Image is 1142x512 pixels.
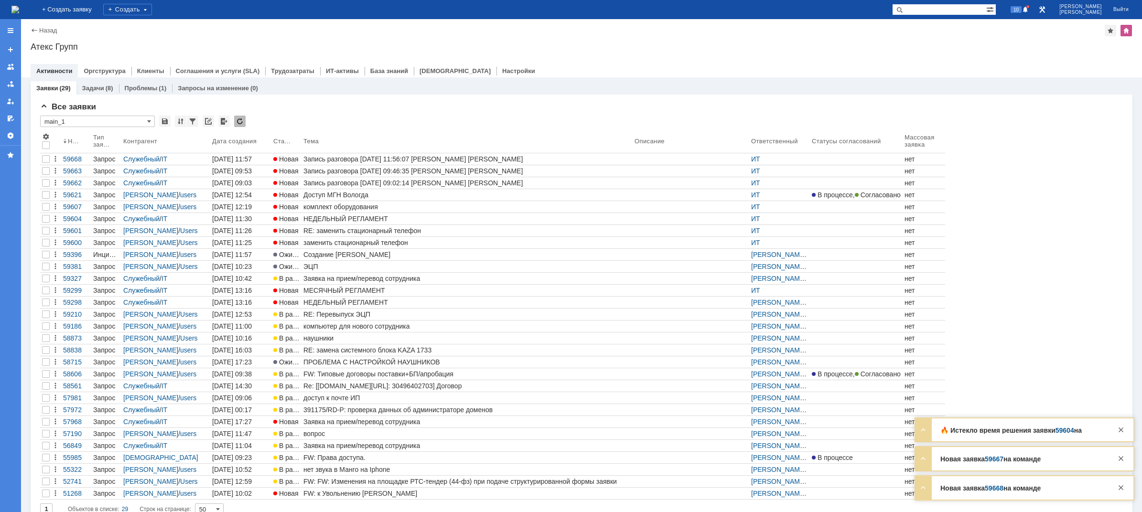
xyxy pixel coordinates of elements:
[1120,25,1132,36] div: Изменить домашнюю страницу
[123,227,178,235] a: [PERSON_NAME]
[302,273,633,284] a: Заявка на прием/перевод сотрудника
[123,155,160,163] a: Служебный
[303,275,631,282] div: Заявка на прием/перевод сотрудника
[212,239,252,246] div: [DATE] 11:25
[180,227,198,235] a: Users
[210,297,271,308] a: [DATE] 13:16
[302,261,633,272] a: ЭЦП
[271,297,302,308] a: Новая
[93,299,119,306] div: Запрос на обслуживание
[271,153,302,165] a: Новая
[905,167,943,175] div: нет
[61,297,91,308] a: 59298
[302,297,633,308] a: НЕДЕЛЬНЫЙ РЕГЛАМЕНТ
[91,131,121,153] th: Тип заявки
[93,203,119,211] div: Запрос на обслуживание
[810,189,903,201] a: В процессе,Согласовано
[68,138,82,145] div: Номер
[751,334,807,342] a: [PERSON_NAME]
[903,177,945,189] a: нет
[36,67,72,75] a: Активности
[751,203,760,211] a: ИТ
[905,287,943,294] div: нет
[61,320,91,332] a: 59186
[180,263,198,270] a: Users
[303,191,631,199] div: Доступ МГН Вологда
[905,239,943,246] div: нет
[162,179,167,187] a: IT
[180,310,198,318] a: Users
[273,239,299,246] span: Новая
[63,179,89,187] div: 59662
[303,334,631,342] div: наушники
[271,249,302,260] a: Ожидает ответа контрагента
[162,287,167,294] a: IT
[273,215,299,223] span: Новая
[61,309,91,320] a: 59210
[273,191,299,199] span: Новая
[751,215,760,223] a: ИТ
[210,131,271,153] th: Дата создания
[210,320,271,332] a: [DATE] 11:00
[302,320,633,332] a: компьютер для нового сотрудника
[93,179,119,187] div: Запрос на обслуживание
[61,273,91,284] a: 59327
[273,334,307,342] span: В работе
[210,225,271,236] a: [DATE] 11:26
[3,111,18,126] a: Мои согласования
[303,251,631,258] div: Создание [PERSON_NAME]
[162,275,167,282] a: IT
[302,201,633,213] a: комплект оборудования
[93,287,119,294] div: Запрос на обслуживание
[370,67,408,75] a: База знаний
[210,165,271,177] a: [DATE] 09:53
[751,275,807,282] a: [PERSON_NAME]
[203,116,214,127] div: Скопировать ссылку на список
[61,261,91,272] a: 59381
[210,332,271,344] a: [DATE] 10:16
[123,275,160,282] a: Служебный
[302,153,633,165] a: Запись разговора [DATE] 11:56:07 [PERSON_NAME] [PERSON_NAME]
[91,177,121,189] a: Запрос на обслуживание
[3,59,18,75] a: Заявки на командах
[903,249,945,260] a: нет
[93,263,119,270] div: Запрос на обслуживание
[905,227,943,235] div: нет
[212,334,252,342] div: [DATE] 10:16
[210,309,271,320] a: [DATE] 12:53
[125,85,158,92] a: Проблемы
[210,273,271,284] a: [DATE] 10:42
[180,191,196,199] a: users
[91,297,121,308] a: Запрос на обслуживание
[93,239,119,246] div: Запрос на обслуживание
[271,344,302,356] a: В работе
[212,251,252,258] div: [DATE] 11:57
[61,131,91,153] th: Номер
[751,251,807,258] a: [PERSON_NAME]
[210,249,271,260] a: [DATE] 11:57
[123,299,160,306] a: Служебный
[271,131,302,153] th: Статус
[91,249,121,260] a: Инцидент
[271,320,302,332] a: В работе
[905,251,943,258] div: нет
[3,94,18,109] a: Мои заявки
[273,310,307,318] span: В работе
[905,263,943,270] div: нет
[11,6,19,13] a: Перейти на домашнюю страницу
[63,191,89,199] div: 59621
[63,227,89,235] div: 59601
[178,85,249,92] a: Запросы на изменение
[63,167,89,175] div: 59663
[175,116,186,127] div: Сортировка...
[303,203,631,211] div: комплект оборудования
[93,251,119,258] div: Инцидент
[63,215,89,223] div: 59604
[212,322,252,330] div: [DATE] 11:00
[302,131,633,153] th: Тема
[903,213,945,224] a: нет
[93,191,119,199] div: Запрос на обслуживание
[63,203,89,211] div: 59607
[93,167,119,175] div: Запрос на обслуживание
[271,225,302,236] a: Новая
